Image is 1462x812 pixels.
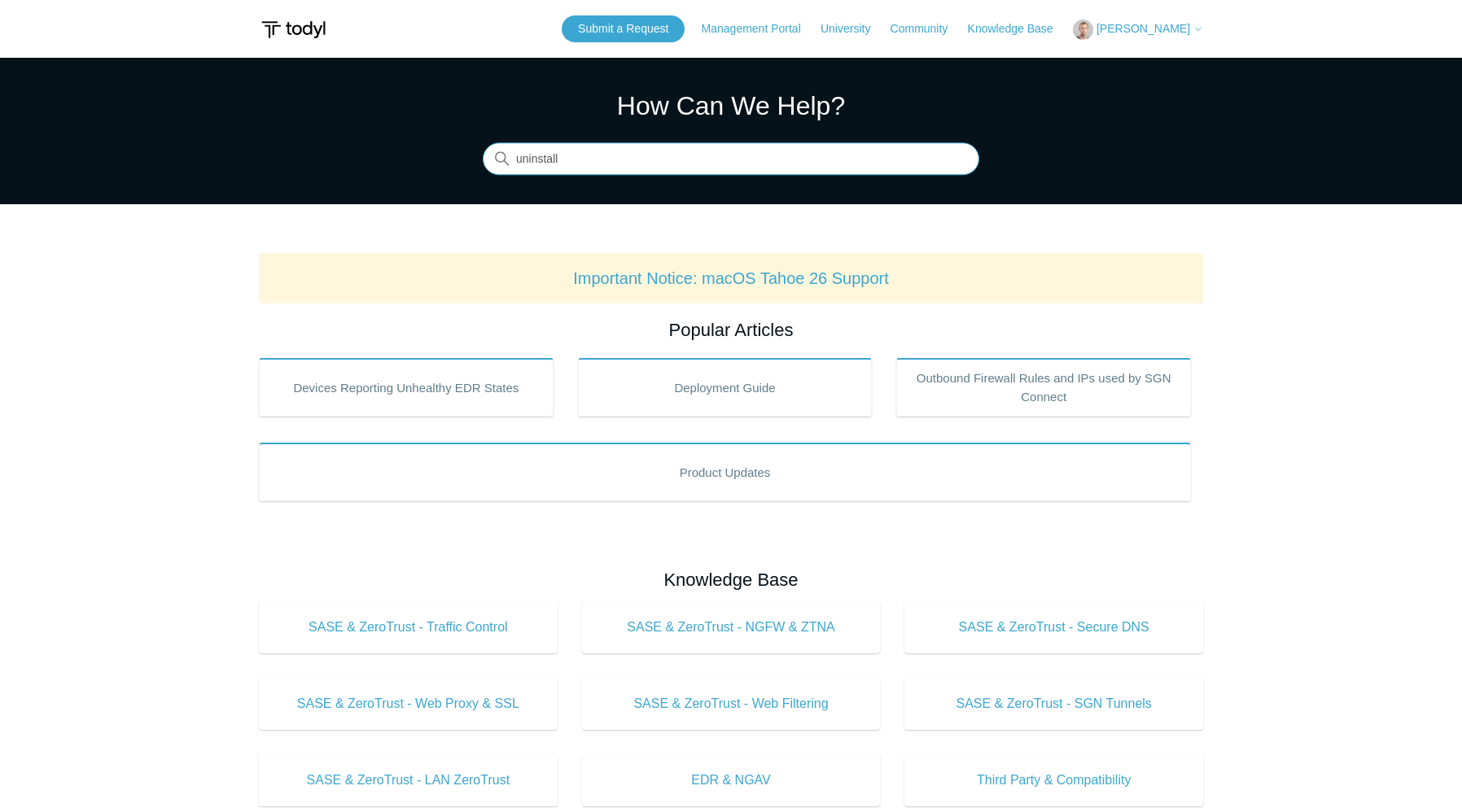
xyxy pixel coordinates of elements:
[929,771,1179,790] span: Third Party & Compatibility
[259,678,558,730] a: SASE & ZeroTrust - Web Proxy & SSL
[259,358,554,417] a: Devices Reporting Unhealthy EDR States
[606,618,856,637] span: SASE & ZeroTrust - NGFW & ZTNA
[582,754,881,806] a: EDR & NGAV
[582,601,881,653] a: SASE & ZeroTrust - NGFW & ZTNA
[606,694,856,714] span: SASE & ZeroTrust - Web Filtering
[259,754,558,806] a: SASE & ZeroTrust - LAN ZeroTrust
[929,694,1179,714] span: SASE & ZeroTrust - SGN Tunnels
[283,771,533,790] span: SASE & ZeroTrust - LAN ZeroTrust
[582,678,881,730] a: SASE & ZeroTrust - Web Filtering
[259,443,1191,501] a: Product Updates
[1096,22,1190,35] span: [PERSON_NAME]
[904,754,1203,806] a: Third Party & Compatibility
[904,678,1203,730] a: SASE & ZeroTrust - SGN Tunnels
[896,358,1191,417] a: Outbound Firewall Rules and IPs used by SGN Connect
[904,601,1203,653] a: SASE & ZeroTrust - Secure DNS
[702,20,817,37] a: Management Portal
[483,86,979,125] h1: How Can We Help?
[259,566,1203,593] h2: Knowledge Base
[821,20,886,37] a: University
[891,20,965,37] a: Community
[259,15,328,45] img: Todyl Support Center Help Center home page
[259,317,1203,343] h2: Popular Articles
[606,771,856,790] span: EDR & NGAV
[929,618,1179,637] span: SASE & ZeroTrust - Secure DNS
[283,618,533,637] span: SASE & ZeroTrust - Traffic Control
[968,20,1070,37] a: Knowledge Base
[578,358,873,417] a: Deployment Guide
[259,601,558,653] a: SASE & ZeroTrust - Traffic Control
[573,269,889,287] a: Important Notice: macOS Tahoe 26 Support
[483,143,979,176] input: Search
[283,694,533,714] span: SASE & ZeroTrust - Web Proxy & SSL
[1073,20,1203,40] button: [PERSON_NAME]
[562,15,685,42] a: Submit a Request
